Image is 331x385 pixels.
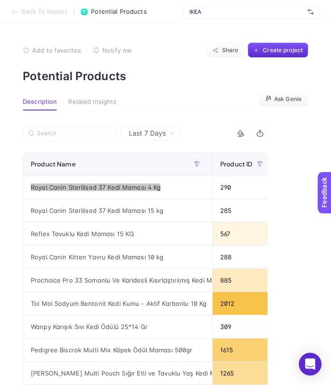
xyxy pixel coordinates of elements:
span: Product ID [220,160,252,168]
div: Toi Moi Sodyum Bentonit Kedi Kumu - Aktif Karbonlu 10 Kg [23,292,212,315]
div: 2012 [213,292,275,315]
div: 285 [213,199,275,222]
img: svg%3e [308,7,313,17]
input: Search [37,130,112,137]
span: Feedback [6,3,36,10]
div: 1615 [213,339,275,361]
span: Last 7 Days [129,128,166,138]
p: Potential Products [23,69,308,83]
div: Royal Canin Kitten Yavru Kedi Maması 10 kg [23,246,212,268]
button: Notify me [93,46,132,54]
button: Description [23,98,57,110]
span: IKEA [189,8,304,16]
span: Back To Report [22,8,67,16]
span: Product Name [31,160,76,168]
button: Create project [248,43,308,58]
div: Pedigree Biscrok Multi Mix Köpek Ödül Maması 500gr [23,339,212,361]
span: Notify me [102,46,132,54]
div: [PERSON_NAME] Multi Pouch Sığır Etli ve Tavuklu Yaş Kedi Maması 4 X 85 Gr [23,362,212,385]
span: Related Insights [68,98,116,106]
div: Prochoice Pro 33 Somonlu Ve Karidesli Kısırlaştırılmış Kedi Maması 15 Kg [23,269,212,292]
div: 309 [213,315,275,338]
button: Ask Genie [259,92,308,107]
span: / [73,8,75,15]
div: Reflex Tavuklu Kedi Maması 15 KG [23,222,212,245]
button: Add to favorites [23,46,81,54]
div: 1265 [213,362,275,385]
span: Create project [263,46,303,54]
button: Share [207,43,244,58]
span: Add to favorites [32,46,81,54]
span: Description [23,98,57,106]
button: Related Insights [68,98,116,110]
span: Ask Genie [274,95,302,103]
div: 885 [213,269,275,292]
span: Share [222,46,239,54]
div: 288 [213,246,275,268]
span: Potential Products [91,8,146,16]
div: Wanpy Karışık Sıvı Kedi Ödülü 25*14 Gr [23,315,212,338]
div: 567 [213,222,275,245]
div: Royal Canin Sterilised 37 Kedi Maması 4 Kg [23,176,212,199]
div: Open Intercom Messenger [299,353,322,376]
div: Royal Canin Sterilised 37 Kedi Maması 15 kg [23,199,212,222]
div: 290 [213,176,275,199]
